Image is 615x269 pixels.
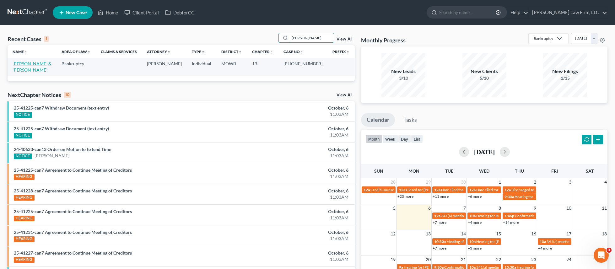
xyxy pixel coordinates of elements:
td: [PHONE_NUMBER] [278,58,327,76]
div: 11:03AM [241,256,348,262]
a: View All [337,37,352,41]
span: 23 [531,256,537,263]
a: 25-41227-can7 Agreement to Continue Meeting of Creditors [14,250,132,256]
div: 11:03AM [241,194,348,200]
span: 18 [601,230,607,238]
a: Districtunfold_more [221,49,242,54]
span: Tue [445,168,453,174]
a: +14 more [503,220,519,225]
span: 4 [604,178,607,186]
span: 30 [460,178,467,186]
span: 29 [425,178,431,186]
div: 11:03AM [241,215,348,221]
div: Bankruptcy [534,36,553,41]
span: 7 [463,204,467,212]
div: October, 6 [241,250,348,256]
span: Closed for [PERSON_NAME] & [PERSON_NAME] [406,187,486,192]
a: [PERSON_NAME] [35,153,69,159]
button: week [382,135,398,143]
a: 25-41225-can7 Agreement to Continue Meeting of Creditors [14,167,132,173]
a: +11 more [433,194,449,199]
div: NOTICE [14,112,32,118]
span: Meeting of Creditors for [PERSON_NAME] [446,239,516,244]
button: list [411,135,423,143]
span: 12a [434,213,440,218]
span: 10:30a [434,239,446,244]
span: 5 [392,204,396,212]
a: DebtorCC [162,7,197,18]
span: Sun [374,168,383,174]
a: Tasks [398,113,423,127]
div: HEARING [14,195,35,201]
a: Prefixunfold_more [332,49,350,54]
span: 11 [601,204,607,212]
span: Wed [479,168,489,174]
div: 1 [44,36,49,42]
input: Search by name... [290,33,334,42]
input: Search by name... [439,7,497,18]
div: October, 6 [241,188,348,194]
a: 24-40633-can13 Order on Motion to Extend Time [14,147,111,152]
i: unfold_more [300,50,304,54]
i: unfold_more [270,50,273,54]
a: Home [94,7,121,18]
a: +6 more [468,194,482,199]
div: October, 6 [241,126,348,132]
span: 3 [568,178,572,186]
span: Hearing for Bar K Holdings, LLC [476,213,528,218]
a: +20 more [397,194,413,199]
div: October, 6 [241,208,348,215]
span: 21 [460,256,467,263]
div: 11:03AM [241,132,348,138]
div: October, 6 [241,105,348,111]
i: unfold_more [346,50,350,54]
span: Mon [408,168,419,174]
div: 5/10 [462,75,506,81]
a: +4 more [538,246,552,250]
span: 12a [434,187,440,192]
th: Claims & Services [96,45,142,58]
a: +4 more [468,220,482,225]
span: 3 [607,248,612,253]
span: 1:46p [504,213,514,218]
div: October, 6 [241,229,348,235]
span: 19 [390,256,396,263]
span: 10a [540,239,546,244]
span: 24 [566,256,572,263]
span: 12a [364,187,370,192]
div: New Filings [543,68,587,75]
div: NOTICE [14,153,32,159]
i: unfold_more [87,50,91,54]
span: 8 [498,204,502,212]
span: 12a [399,187,405,192]
a: Nameunfold_more [13,49,28,54]
a: 25-41225-can7 Agreement to Continue Meeting of Creditors [14,209,132,214]
i: unfold_more [201,50,205,54]
div: October, 6 [241,146,348,153]
button: day [398,135,411,143]
div: 11:03AM [241,235,348,242]
span: Date Filed for [PERSON_NAME] & [PERSON_NAME] [476,187,562,192]
td: MOWB [216,58,247,76]
span: 341(a) meeting for [PERSON_NAME] [441,213,502,218]
div: HEARING [14,236,35,242]
i: unfold_more [238,50,242,54]
a: [PERSON_NAME] & [PERSON_NAME] [13,61,51,73]
a: Area of Lawunfold_more [62,49,91,54]
button: month [365,135,382,143]
h2: [DATE] [474,148,495,155]
a: Calendar [361,113,395,127]
span: 20 [425,256,431,263]
a: Attorneyunfold_more [147,49,171,54]
span: 12a [469,187,476,192]
span: New Case [66,10,87,15]
div: HEARING [14,216,35,221]
i: unfold_more [24,50,28,54]
a: Client Portal [121,7,162,18]
span: 10a [469,213,476,218]
a: Chapterunfold_more [252,49,273,54]
span: 14 [460,230,467,238]
a: 25-41225-can7 Withdraw Document (text entry) [14,126,109,131]
span: 15 [495,230,502,238]
span: 6 [428,204,431,212]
